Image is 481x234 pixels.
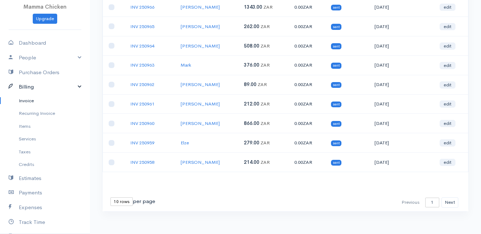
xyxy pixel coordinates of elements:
[440,62,455,69] a: edit
[181,81,220,87] a: [PERSON_NAME]
[303,159,312,165] span: ZAR
[369,75,434,94] td: [DATE]
[331,121,341,127] span: sent
[260,43,270,49] span: ZAR
[244,101,259,107] span: 212.00
[369,114,434,133] td: [DATE]
[289,55,325,75] td: 0.00
[181,159,220,165] a: [PERSON_NAME]
[440,42,455,50] a: edit
[289,153,325,172] td: 0.00
[303,62,312,68] span: ZAR
[440,23,455,30] a: edit
[130,159,154,165] a: INV 250958
[181,62,191,68] a: Mark
[181,140,189,146] a: Elze
[244,23,259,30] span: 262.00
[130,43,154,49] a: INV 250964
[331,5,341,10] span: sent
[130,62,154,68] a: INV 250963
[244,159,259,165] span: 214.00
[369,153,434,172] td: [DATE]
[369,133,434,153] td: [DATE]
[331,82,341,88] span: sent
[130,140,154,146] a: INV 250959
[130,23,154,30] a: INV 250965
[263,4,273,10] span: ZAR
[369,17,434,36] td: [DATE]
[258,81,267,87] span: ZAR
[289,17,325,36] td: 0.00
[130,4,154,10] a: INV 250966
[331,43,341,49] span: sent
[440,120,455,127] a: edit
[130,120,154,126] a: INV 250960
[181,23,220,30] a: [PERSON_NAME]
[260,120,270,126] span: ZAR
[303,120,312,126] span: ZAR
[289,94,325,114] td: 0.00
[331,24,341,30] span: sent
[303,140,312,146] span: ZAR
[303,23,312,30] span: ZAR
[440,100,455,108] a: edit
[130,81,154,87] a: INV 250962
[369,94,434,114] td: [DATE]
[440,4,455,11] a: edit
[289,133,325,153] td: 0.00
[303,43,312,49] span: ZAR
[260,101,270,107] span: ZAR
[244,140,259,146] span: 279.00
[181,43,220,49] a: [PERSON_NAME]
[23,3,67,10] span: Mamma Chicken
[441,197,458,208] button: Next
[33,14,57,24] a: Upgrade
[289,75,325,94] td: 0.00
[331,160,341,166] span: sent
[289,36,325,55] td: 0.00
[303,101,312,107] span: ZAR
[260,159,270,165] span: ZAR
[260,23,270,30] span: ZAR
[130,101,154,107] a: INV 250961
[260,62,270,68] span: ZAR
[331,63,341,68] span: sent
[331,102,341,107] span: sent
[369,36,434,55] td: [DATE]
[244,62,259,68] span: 376.00
[303,4,312,10] span: ZAR
[244,43,259,49] span: 508.00
[303,81,312,87] span: ZAR
[289,114,325,133] td: 0.00
[244,81,257,87] span: 89.00
[181,101,220,107] a: [PERSON_NAME]
[440,81,455,89] a: edit
[181,4,220,10] a: [PERSON_NAME]
[244,120,259,126] span: 866.00
[244,4,262,10] span: 1343.00
[440,159,455,166] a: edit
[260,140,270,146] span: ZAR
[110,197,155,206] div: per page
[369,55,434,75] td: [DATE]
[331,140,341,146] span: sent
[440,139,455,147] a: edit
[181,120,220,126] a: [PERSON_NAME]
